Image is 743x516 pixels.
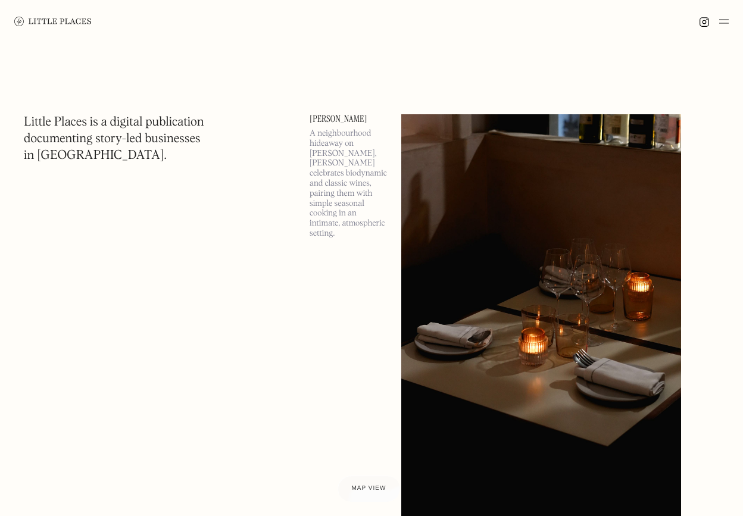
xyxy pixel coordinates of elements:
[24,114,204,164] h1: Little Places is a digital publication documenting story-led businesses in [GEOGRAPHIC_DATA].
[338,476,401,502] a: Map view
[352,485,386,492] span: Map view
[310,114,387,124] a: [PERSON_NAME]
[310,129,387,239] p: A neighbourhood hideaway on [PERSON_NAME], [PERSON_NAME] celebrates biodynamic and classic wines,...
